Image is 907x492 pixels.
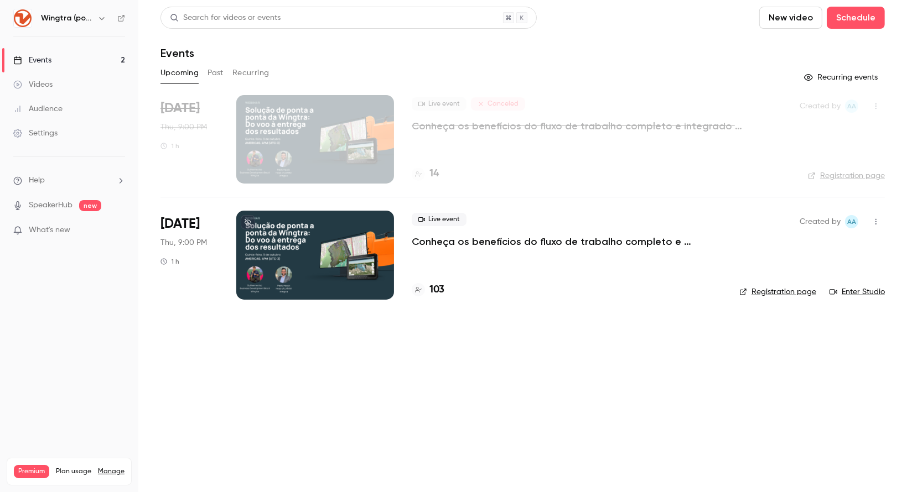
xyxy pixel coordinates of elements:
a: Registration page [739,286,816,297]
span: AA [847,100,856,113]
span: [DATE] [160,100,200,117]
div: 1 h [160,142,179,150]
div: Events [13,55,51,66]
div: Oct 9 Thu, 4:00 PM (America/Buenos Aires) [160,95,219,184]
span: Thu, 9:00 PM [160,237,207,248]
h4: 14 [429,166,439,181]
span: Canceled [471,97,525,111]
span: Andy Ainsworth [845,100,858,113]
button: Past [208,64,224,82]
a: Enter Studio [830,286,885,297]
span: new [79,200,101,211]
span: Plan usage [56,467,91,476]
span: Thu, 9:00 PM [160,122,207,133]
span: Live event [412,97,467,111]
button: Upcoming [160,64,199,82]
a: SpeakerHub [29,200,72,211]
h6: Wingtra (português) [41,13,93,24]
a: Registration page [808,170,885,181]
button: Recurring events [799,69,885,86]
div: Oct 9 Thu, 4:00 PM (America/Sao Paulo) [160,211,219,299]
span: What's new [29,224,70,236]
span: Created by [800,100,841,113]
span: Live event [412,213,467,226]
div: Audience [13,103,63,114]
span: Created by [800,215,841,228]
div: 1 h [160,257,179,266]
a: Conheça os benefícios do fluxo de trabalho completo e integrado da Wingtra en [GEOGRAPHIC_DATA] [412,119,744,133]
h4: 103 [429,282,444,297]
div: Search for videos or events [170,12,281,24]
span: Andy Ainsworth [845,215,858,228]
button: New video [759,7,822,29]
button: Recurring [232,64,269,82]
img: Wingtra (português) [14,9,32,27]
a: 103 [412,282,444,297]
a: 14 [412,166,439,181]
span: [DATE] [160,215,200,233]
span: Premium [14,465,49,478]
a: Manage [98,467,125,476]
a: Conheça os benefícios do fluxo de trabalho completo e integrado da Wingtra en [GEOGRAPHIC_DATA] [412,235,722,248]
div: Settings [13,128,58,139]
span: AA [847,215,856,228]
h1: Events [160,46,194,60]
li: help-dropdown-opener [13,175,125,186]
button: Schedule [827,7,885,29]
span: Help [29,175,45,186]
div: Videos [13,79,53,90]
